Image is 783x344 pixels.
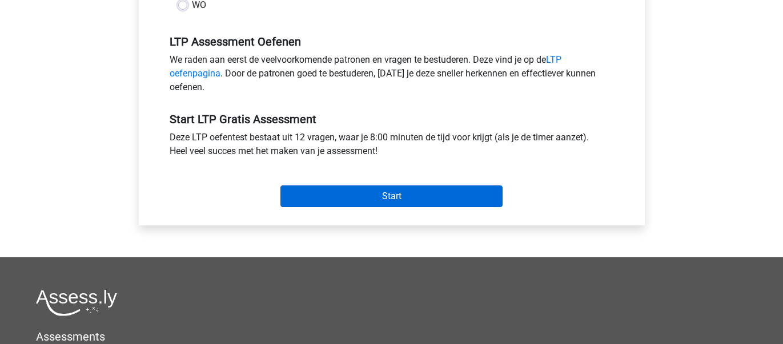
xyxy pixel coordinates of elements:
input: Start [280,185,503,207]
h5: LTP Assessment Oefenen [170,35,614,48]
div: Deze LTP oefentest bestaat uit 12 vragen, waar je 8:00 minuten de tijd voor krijgt (als je de tim... [161,131,623,163]
h5: Assessments [36,330,747,343]
h5: Start LTP Gratis Assessment [170,112,614,126]
div: We raden aan eerst de veelvoorkomende patronen en vragen te bestuderen. Deze vind je op de . Door... [161,53,623,99]
img: Assessly logo [36,289,117,316]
